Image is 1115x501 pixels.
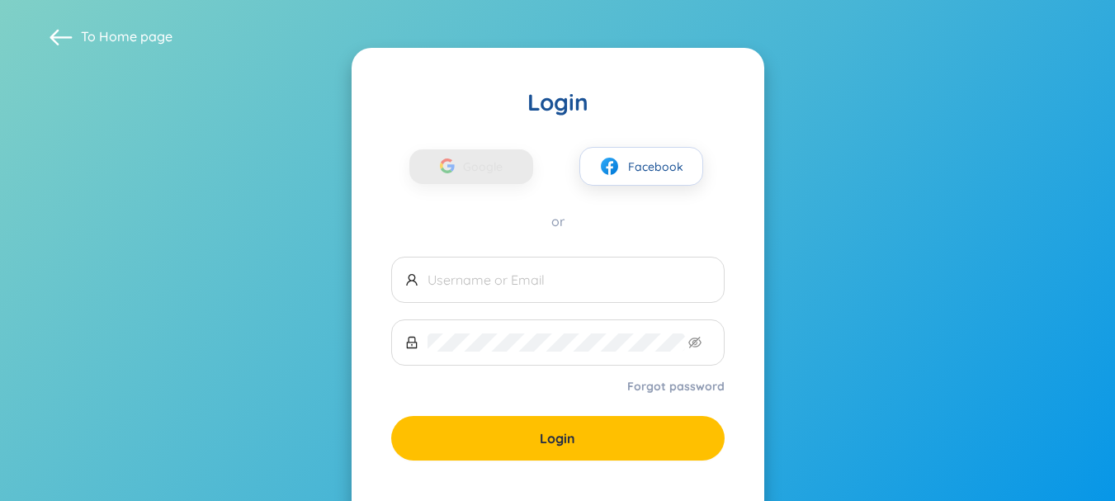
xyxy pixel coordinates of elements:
[463,149,511,184] span: Google
[405,336,418,349] span: lock
[579,147,703,186] button: facebookFacebook
[599,156,620,177] img: facebook
[688,336,702,349] span: eye-invisible
[99,28,172,45] a: Home page
[391,212,725,230] div: or
[391,416,725,461] button: Login
[81,27,172,45] span: To
[627,378,725,395] a: Forgot password
[540,429,575,447] span: Login
[428,271,711,289] input: Username or Email
[405,273,418,286] span: user
[391,87,725,117] div: Login
[628,158,683,176] span: Facebook
[409,149,533,184] button: Google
